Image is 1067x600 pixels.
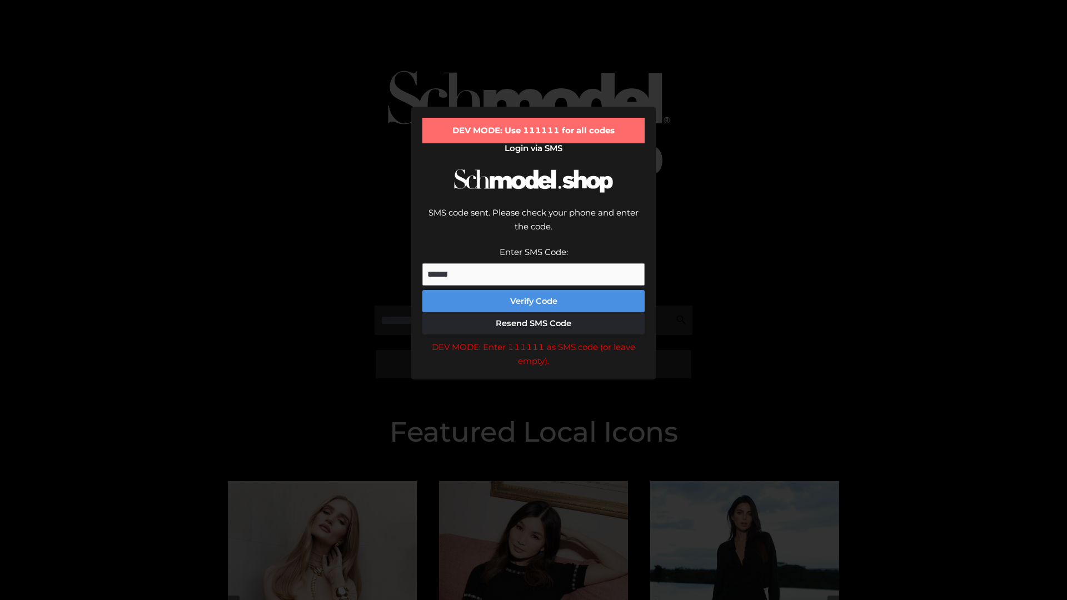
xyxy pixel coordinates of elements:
div: DEV MODE: Use 111111 for all codes [422,118,645,143]
img: Schmodel Logo [450,159,617,203]
button: Resend SMS Code [422,312,645,334]
div: DEV MODE: Enter 111111 as SMS code (or leave empty). [422,340,645,368]
div: SMS code sent. Please check your phone and enter the code. [422,206,645,245]
button: Verify Code [422,290,645,312]
h2: Login via SMS [422,143,645,153]
label: Enter SMS Code: [500,247,568,257]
